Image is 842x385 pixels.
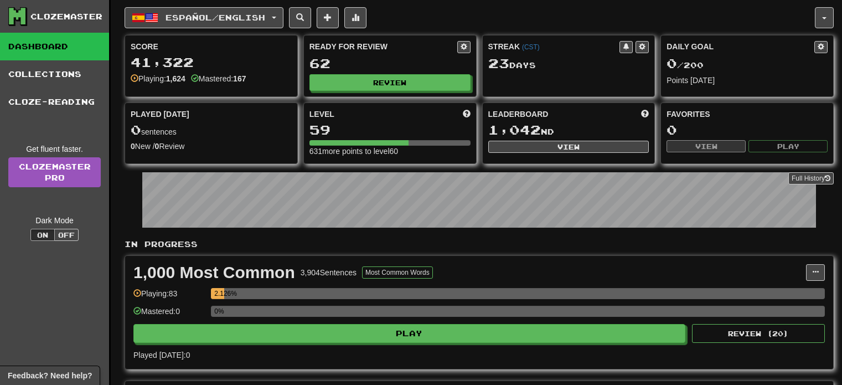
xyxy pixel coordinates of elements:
[214,288,224,299] div: 2.126%
[309,123,471,137] div: 59
[488,57,649,71] div: Day s
[362,266,433,279] button: Most Common Words
[301,267,357,278] div: 3,904 Sentences
[133,351,190,360] span: Played [DATE]: 0
[131,73,185,84] div: Playing:
[8,157,101,187] a: ClozemasterPro
[667,55,677,71] span: 0
[131,41,292,52] div: Score
[8,370,92,381] span: Open feedback widget
[522,43,540,51] a: (CST)
[233,74,246,83] strong: 167
[667,109,828,120] div: Favorites
[309,109,334,120] span: Level
[166,13,265,22] span: Español / English
[133,264,295,281] div: 1,000 Most Common
[488,123,649,137] div: nd
[289,7,311,28] button: Search sentences
[166,74,185,83] strong: 1,624
[641,109,649,120] span: This week in points, UTC
[788,172,834,184] button: Full History
[131,123,292,137] div: sentences
[191,73,246,84] div: Mastered:
[133,324,685,343] button: Play
[125,7,283,28] button: Español/English
[344,7,366,28] button: More stats
[309,41,457,52] div: Ready for Review
[488,41,620,52] div: Streak
[309,146,471,157] div: 631 more points to level 60
[667,123,828,137] div: 0
[8,143,101,155] div: Get fluent faster.
[667,41,814,53] div: Daily Goal
[131,142,135,151] strong: 0
[309,74,471,91] button: Review
[488,122,541,137] span: 1,042
[133,306,205,324] div: Mastered: 0
[131,109,189,120] span: Played [DATE]
[30,11,102,22] div: Clozemaster
[463,109,471,120] span: Score more points to level up
[488,55,509,71] span: 23
[133,288,205,306] div: Playing: 83
[30,229,55,241] button: On
[155,142,159,151] strong: 0
[131,122,141,137] span: 0
[488,109,549,120] span: Leaderboard
[125,239,834,250] p: In Progress
[692,324,825,343] button: Review (20)
[317,7,339,28] button: Add sentence to collection
[54,229,79,241] button: Off
[748,140,828,152] button: Play
[131,55,292,69] div: 41,322
[309,57,471,70] div: 62
[131,141,292,152] div: New / Review
[488,141,649,153] button: View
[8,215,101,226] div: Dark Mode
[667,140,746,152] button: View
[667,60,704,70] span: / 200
[667,75,828,86] div: Points [DATE]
